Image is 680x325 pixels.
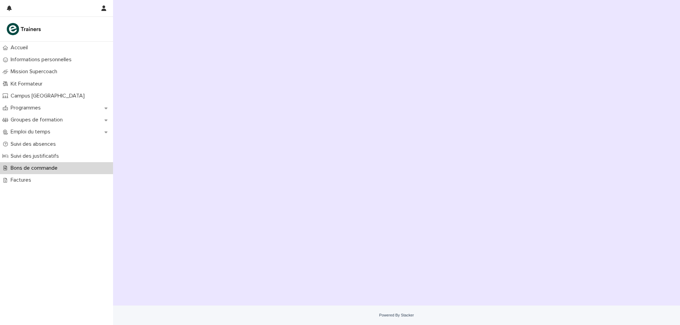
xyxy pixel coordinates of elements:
p: Mission Supercoach [8,68,63,75]
p: Groupes de formation [8,117,68,123]
p: Programmes [8,105,46,111]
img: K0CqGN7SDeD6s4JG8KQk [5,22,43,36]
p: Suivi des absences [8,141,61,147]
p: Bons de commande [8,165,63,171]
p: Kit Formateur [8,81,48,87]
p: Factures [8,177,37,183]
p: Campus [GEOGRAPHIC_DATA] [8,93,90,99]
p: Informations personnelles [8,56,77,63]
p: Accueil [8,44,33,51]
p: Emploi du temps [8,129,56,135]
p: Suivi des justificatifs [8,153,64,159]
a: Powered By Stacker [379,313,414,317]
